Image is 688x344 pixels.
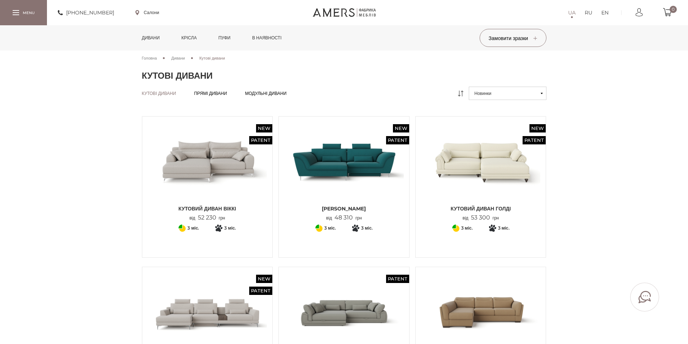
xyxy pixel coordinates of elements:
[421,122,541,221] a: New Patent Кутовий диван ГОЛДІ Кутовий диван ГОЛДІ Кутовий диван ГОЛДІ від53 300грн
[529,124,546,132] span: New
[256,124,272,132] span: New
[148,122,267,221] a: New Patent Кутовий диван ВІККІ Кутовий диван ВІККІ Кутовий диван ВІККІ від52 230грн
[670,6,677,13] span: 0
[137,25,165,51] a: Дивани
[386,275,409,283] span: Patent
[142,55,157,61] a: Головна
[171,55,185,61] a: Дивани
[142,70,546,81] h1: Кутові дивани
[489,35,537,42] span: Замовити зразки
[135,9,159,16] a: Салони
[601,8,609,17] a: EN
[469,87,546,100] button: Новинки
[58,8,114,17] a: [PHONE_NUMBER]
[142,56,157,61] span: Головна
[324,224,336,232] span: 3 міс.
[249,287,272,295] span: Patent
[187,224,199,232] span: 3 міс.
[523,136,546,144] span: Patent
[284,205,404,212] span: [PERSON_NAME]
[245,91,286,96] a: Модульні дивани
[195,214,219,221] span: 52 230
[361,224,373,232] span: 3 міс.
[176,25,202,51] a: Крісла
[249,136,272,144] span: Patent
[568,8,576,17] a: UA
[463,214,499,221] p: від грн
[421,205,541,212] span: Кутовий диван ГОЛДІ
[213,25,236,51] a: Пуфи
[247,25,287,51] a: в наявності
[224,224,236,232] span: 3 міс.
[256,275,272,283] span: New
[284,122,404,221] a: New Patent Кутовий Диван Грейсі Кутовий Диван Грейсі [PERSON_NAME] від48 310грн
[189,214,225,221] p: від грн
[498,224,510,232] span: 3 міс.
[461,224,473,232] span: 3 міс.
[468,214,493,221] span: 53 300
[171,56,185,61] span: Дивани
[332,214,355,221] span: 48 310
[480,29,546,47] button: Замовити зразки
[148,205,267,212] span: Кутовий диван ВІККІ
[386,136,409,144] span: Patent
[585,8,592,17] a: RU
[326,214,362,221] p: від грн
[194,91,227,96] a: Прямі дивани
[393,124,409,132] span: New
